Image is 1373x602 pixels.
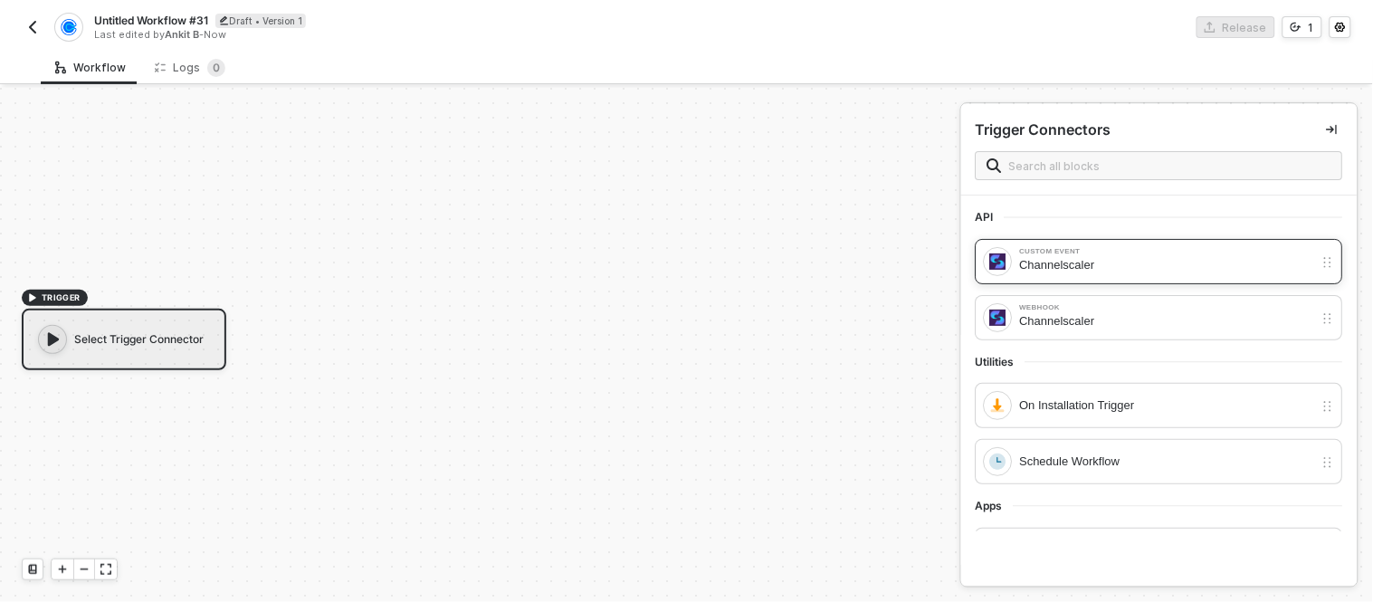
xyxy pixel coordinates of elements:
button: Release [1197,16,1275,38]
img: integration-icon [61,19,76,35]
span: icon-expand [100,564,111,575]
div: Schedule Workflow [1020,452,1314,472]
button: 1 [1282,16,1322,38]
span: Untitled Workflow #31 [94,13,208,28]
div: On Installation Trigger [1020,396,1314,416]
span: icon-play [44,330,62,349]
div: Custom Event [1020,248,1314,255]
span: icon-versioning [1291,22,1301,33]
span: icon-play [57,564,68,575]
span: Ankit B [165,28,199,41]
img: drag [1321,311,1335,326]
div: Select Trigger Connector [22,309,226,370]
img: back [25,20,40,34]
input: Search all blocks [1009,156,1331,176]
img: integration-icon [990,310,1006,326]
span: Apps [976,499,1014,513]
button: back [22,16,43,38]
div: 1 [1309,20,1314,35]
div: Channelscaler [1020,311,1314,331]
span: icon-collapse-right [1327,124,1338,135]
img: drag [1321,455,1335,470]
img: integration-icon [990,454,1006,470]
div: Last edited by - Now [94,28,685,42]
div: Channelscaler [1020,255,1314,275]
div: Logs [155,59,225,77]
div: Webhook [1020,304,1314,311]
span: icon-minus [79,564,90,575]
img: integration-icon [990,397,1006,414]
img: drag [1321,399,1335,414]
span: icon-edit [219,15,229,25]
span: icon-settings [1335,22,1346,33]
div: Workflow [55,61,126,75]
span: TRIGGER [42,291,81,305]
div: Draft • Version 1 [215,14,306,28]
img: drag [1321,255,1335,270]
img: integration-icon [990,253,1006,270]
sup: 0 [207,59,225,77]
div: Trigger Connectors [976,120,1111,139]
span: icon-play [27,292,38,303]
img: search [987,158,1002,173]
span: Utilities [976,355,1025,369]
span: API [976,210,1005,225]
